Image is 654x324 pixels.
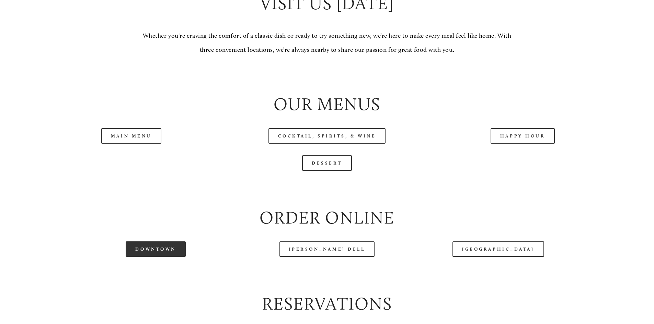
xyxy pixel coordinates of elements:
[279,241,375,257] a: [PERSON_NAME] Dell
[126,241,185,257] a: Downtown
[39,92,615,117] h2: Our Menus
[39,206,615,230] h2: Order Online
[101,128,161,144] a: Main Menu
[39,292,615,316] h2: Reservations
[452,241,544,257] a: [GEOGRAPHIC_DATA]
[268,128,386,144] a: Cocktail, Spirits, & Wine
[491,128,555,144] a: Happy Hour
[302,155,352,171] a: Dessert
